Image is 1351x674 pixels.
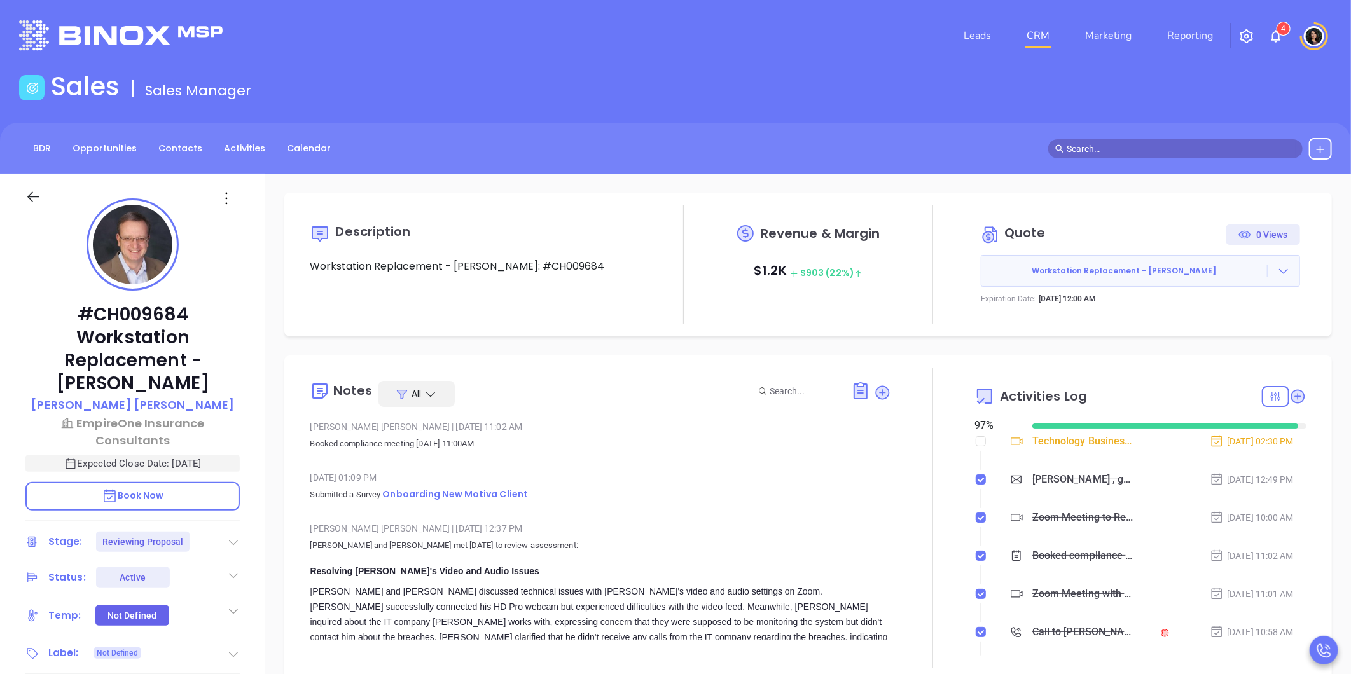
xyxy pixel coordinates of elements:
p: [PERSON_NAME] [PERSON_NAME] [31,396,234,413]
a: Contacts [151,138,210,159]
div: Active [120,567,146,588]
div: Zoom Meeting to Review Assessment - [PERSON_NAME] [1032,508,1133,527]
span: Revenue & Margin [761,227,880,240]
p: Submitted a Survey [310,487,891,502]
div: [PERSON_NAME] [PERSON_NAME] [DATE] 12:37 PM [310,519,891,538]
input: Search… [1067,142,1296,156]
img: Circle dollar [981,224,1001,245]
p: Workstation Replacement - [PERSON_NAME]: #CH009684 [310,259,642,274]
p: #CH009684 Workstation Replacement - [PERSON_NAME] [25,303,240,395]
div: Zoom Meeting with [PERSON_NAME] [1032,584,1133,603]
a: BDR [25,138,59,159]
div: Not Defined [107,605,156,626]
a: Leads [959,23,996,48]
div: [DATE] 12:49 PM [1210,472,1294,486]
div: [DATE] 11:01 AM [1210,587,1294,601]
p: Booked compliance meeting [DATE] 11:00AM [310,436,891,451]
span: Workstation Replacement - [PERSON_NAME] [981,265,1267,277]
span: Description [335,223,410,240]
a: Activities [216,138,273,159]
img: logo [19,20,223,50]
sup: 4 [1277,22,1290,35]
p: [PERSON_NAME] and [PERSON_NAME] met [DATE] to review assessment: [310,538,891,553]
div: Resolving [PERSON_NAME]'s Video and Audio Issues [310,563,891,579]
div: Call to [PERSON_NAME] [1032,622,1133,642]
a: Reporting [1162,23,1218,48]
div: [PERSON_NAME] and [PERSON_NAME] discussed technical issues with [PERSON_NAME]'s video and audio s... [310,584,891,660]
span: Book Now [102,489,164,502]
div: Temp: [48,606,81,625]
a: Opportunities [65,138,144,159]
a: Marketing [1080,23,1137,48]
div: [PERSON_NAME] [PERSON_NAME] [DATE] 11:02 AM [310,417,891,436]
button: Workstation Replacement - [PERSON_NAME] [981,255,1300,287]
div: Stage: [48,532,83,551]
div: Notes [333,384,372,397]
span: Activities Log [1000,390,1087,402]
span: Sales Manager [145,81,251,100]
img: profile-user [93,205,172,284]
div: [DATE] 02:30 PM [1210,434,1294,448]
a: EmpireOne Insurance Consultants [25,415,240,449]
h1: Sales [51,71,120,102]
img: iconNotification [1268,29,1284,44]
img: user [1304,26,1324,46]
div: [DATE] 10:58 AM [1210,625,1294,639]
span: $ 903 (22%) [790,266,863,279]
div: [PERSON_NAME] , got 10 mins? [1032,470,1133,489]
span: All [412,387,421,400]
span: Not Defined [97,646,138,660]
div: 0 Views [1238,224,1288,245]
span: search [1055,144,1064,153]
input: Search... [770,384,837,398]
p: $ 1.2K [754,259,863,284]
div: Technology Business Review Zoom with [PERSON_NAME] [1032,432,1133,451]
a: [PERSON_NAME] [PERSON_NAME] [31,396,234,415]
div: Status: [48,568,86,587]
p: Expiration Date: [981,293,1036,305]
div: [DATE] 10:00 AM [1210,511,1294,525]
div: [DATE] 11:02 AM [1210,549,1294,563]
img: iconSetting [1239,29,1254,44]
span: Onboarding New Motiva Client [382,488,528,500]
div: Booked compliance meeting [DATE] 11:00AM [1032,546,1133,565]
div: Label: [48,643,79,663]
a: Calendar [279,138,338,159]
div: Reviewing Proposal [102,532,184,552]
span: 4 [1282,24,1286,33]
div: [DATE] 01:09 PM [310,468,891,487]
p: Expected Close Date: [DATE] [25,455,240,472]
span: | [452,523,454,533]
a: CRM [1022,23,1055,48]
p: [DATE] 12:00 AM [1039,293,1097,305]
span: | [452,422,454,432]
div: 97 % [974,418,1017,433]
span: Quote [1004,224,1046,242]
